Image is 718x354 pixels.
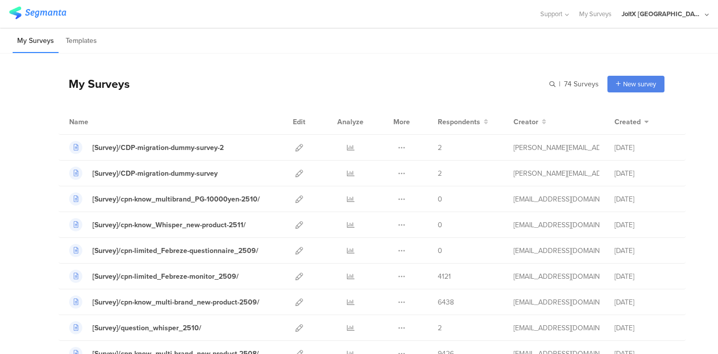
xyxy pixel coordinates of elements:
div: JoltX [GEOGRAPHIC_DATA] [622,9,702,19]
span: Support [540,9,562,19]
span: 2 [438,323,442,333]
div: [Survey]/question_whisper_2510/ [92,323,201,333]
div: kumai.ik@pg.com [514,220,599,230]
button: Creator [514,117,546,127]
div: [Survey]/cpn-know_Whisper_new-product-2511/ [92,220,246,230]
div: kumai.ik@pg.com [514,271,599,282]
button: Respondents [438,117,488,127]
span: New survey [623,79,656,89]
a: [Survey]/cpn-know_multibrand_PG-10000yen-2510/ [69,192,260,206]
span: 0 [438,194,442,205]
span: 0 [438,220,442,230]
a: [Survey]/cpn-limited_Febreze-monitor_2509/ [69,270,239,283]
li: Templates [61,29,101,53]
li: My Surveys [13,29,59,53]
span: Creator [514,117,538,127]
a: [Survey]/CDP-migration-dummy-survey [69,167,218,180]
a: [Survey]/cpn-know_multi-brand_new-product-2509/ [69,295,260,309]
a: [Survey]/question_whisper_2510/ [69,321,201,334]
span: Respondents [438,117,480,127]
div: [Survey]/cpn-limited_Febreze-questionnaire_2509/ [92,245,259,256]
span: 6438 [438,297,454,308]
div: [DATE] [614,245,675,256]
div: More [391,109,413,134]
div: kumai.ik@pg.com [514,297,599,308]
div: [Survey]/cpn-know_multibrand_PG-10000yen-2510/ [92,194,260,205]
div: [DATE] [614,297,675,308]
span: 2 [438,168,442,179]
span: 2 [438,142,442,153]
div: [DATE] [614,220,675,230]
a: [Survey]/cpn-limited_Febreze-questionnaire_2509/ [69,244,259,257]
div: kumai.ik@pg.com [514,194,599,205]
div: [Survey]/cpn-know_multi-brand_new-product-2509/ [92,297,260,308]
a: [Survey]/CDP-migration-dummy-survey-2 [69,141,224,154]
div: [Survey]/cpn-limited_Febreze-monitor_2509/ [92,271,239,282]
a: [Survey]/cpn-know_Whisper_new-product-2511/ [69,218,246,231]
div: praharaj.sp.1@pg.com [514,142,599,153]
span: Created [614,117,641,127]
span: | [557,79,562,89]
button: Created [614,117,649,127]
div: [DATE] [614,323,675,333]
div: [Survey]/CDP-migration-dummy-survey-2 [92,142,224,153]
div: Analyze [335,109,366,134]
div: kumai.ik@pg.com [514,323,599,333]
img: segmanta logo [9,7,66,19]
div: Edit [288,109,310,134]
div: [DATE] [614,168,675,179]
span: 74 Surveys [564,79,599,89]
div: [DATE] [614,142,675,153]
div: praharaj.sp.1@pg.com [514,168,599,179]
span: 0 [438,245,442,256]
div: My Surveys [59,75,130,92]
div: Name [69,117,130,127]
div: kumai.ik@pg.com [514,245,599,256]
span: 4121 [438,271,451,282]
div: [DATE] [614,194,675,205]
div: [DATE] [614,271,675,282]
div: [Survey]/CDP-migration-dummy-survey [92,168,218,179]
